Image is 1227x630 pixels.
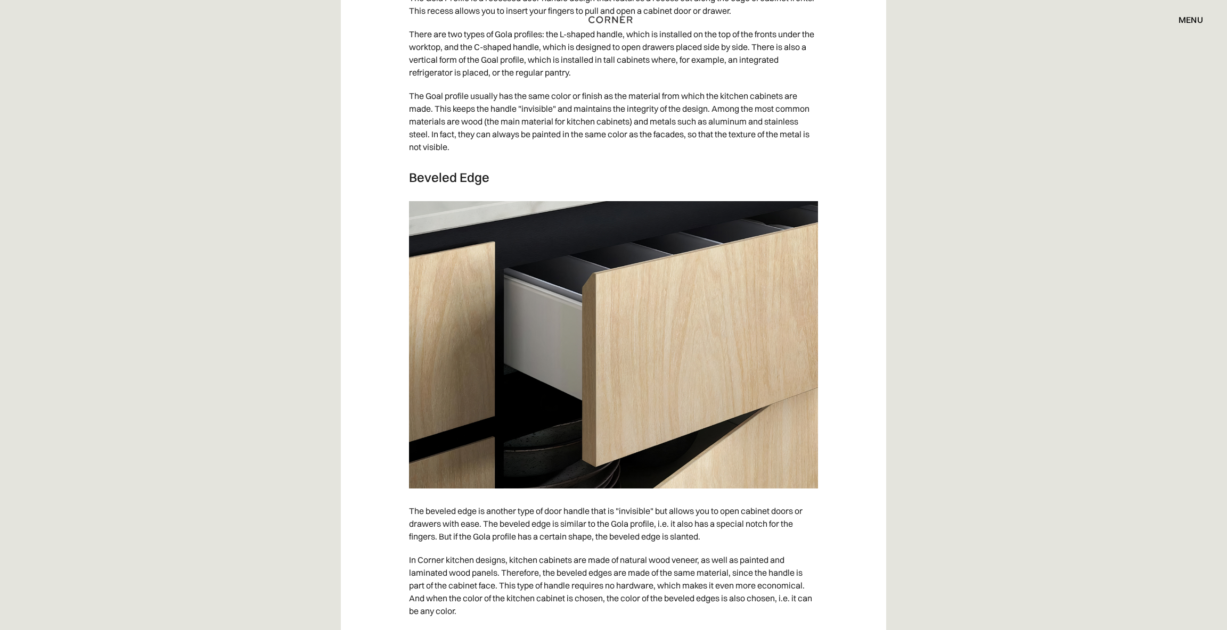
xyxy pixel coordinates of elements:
p: The beveled edge is another type of door handle that is "invisible" but allows you to open cabine... [409,499,818,548]
div: menu [1179,15,1203,24]
p: There are two types of Gola profiles: the L-shaped handle, which is installed on the top of the f... [409,22,818,84]
p: The Goal profile usually has the same color or finish as the material from which the kitchen cabi... [409,84,818,159]
h3: Beveled Edge [409,169,818,185]
a: home [566,13,661,27]
img: Beveled edge on the fronts of handleless light oak cabinets. [409,201,818,488]
div: menu [1168,11,1203,29]
p: In Corner kitchen designs, kitchen cabinets are made of natural wood veneer, as well as painted a... [409,548,818,623]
